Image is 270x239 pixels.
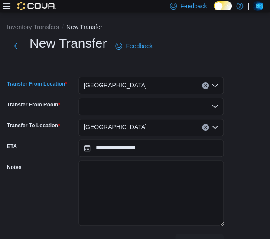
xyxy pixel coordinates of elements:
label: Transfer From Location [7,80,67,87]
span: [GEOGRAPHIC_DATA] [84,80,147,90]
button: Open list of options [211,82,218,89]
div: Ryan Anningson [253,1,263,11]
span: [GEOGRAPHIC_DATA] [84,122,147,132]
p: | [247,1,249,11]
button: Open list of options [211,103,218,110]
button: Open list of options [211,124,218,131]
button: New Transfer [66,23,102,30]
nav: An example of EuiBreadcrumbs [7,23,263,33]
span: Feedback [126,42,152,50]
label: ETA [7,143,17,150]
label: Notes [7,164,21,171]
input: Dark Mode [214,1,232,10]
button: Inventory Transfers [7,23,59,30]
label: Transfer From Room [7,101,60,108]
h1: New Transfer [29,35,107,52]
img: Cova [17,2,56,10]
span: Feedback [180,2,207,10]
button: Clear input [202,82,209,89]
button: Clear input [202,124,209,131]
button: Next [7,37,24,55]
label: Transfer To Location [7,122,60,129]
a: Feedback [112,37,156,55]
input: Press the down key to open a popover containing a calendar. [78,139,224,157]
